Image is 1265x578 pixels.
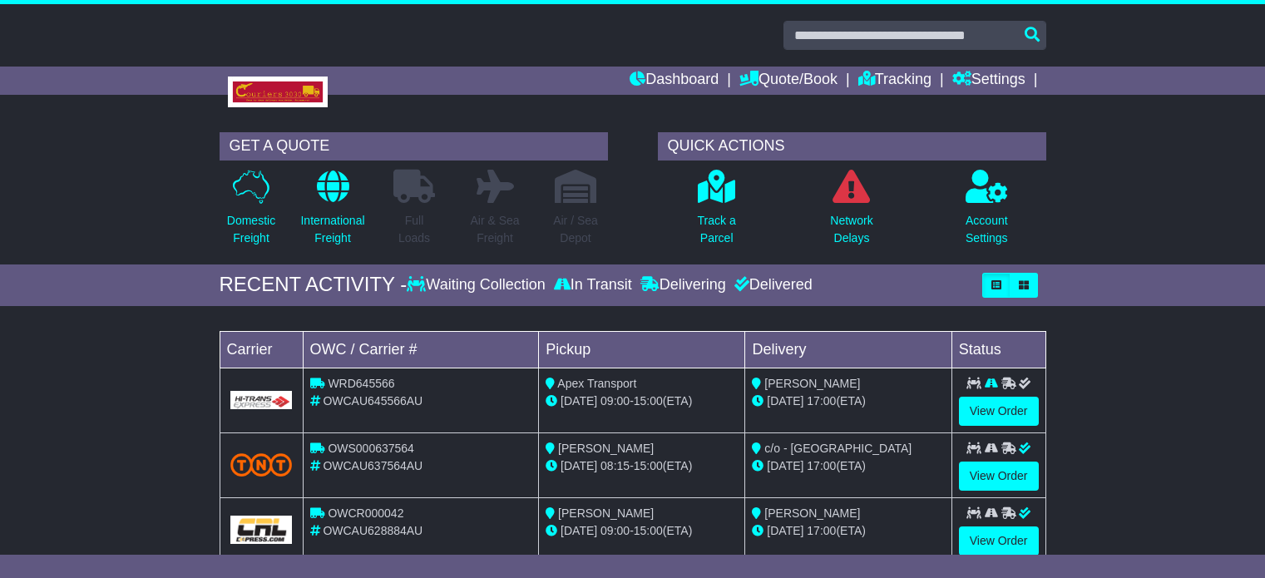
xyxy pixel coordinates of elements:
span: [DATE] [767,394,803,408]
span: [DATE] [561,524,597,537]
a: AccountSettings [965,169,1009,256]
a: InternationalFreight [299,169,365,256]
span: [DATE] [561,394,597,408]
span: OWS000637564 [328,442,414,455]
div: (ETA) [752,522,944,540]
div: Delivering [636,276,730,294]
span: 17:00 [807,459,836,472]
div: - (ETA) [546,522,738,540]
span: 08:15 [600,459,630,472]
img: GetCarrierServiceLogo [230,391,293,409]
div: (ETA) [752,457,944,475]
p: Account Settings [966,212,1008,247]
div: Delivered [730,276,813,294]
span: Apex Transport [557,377,636,390]
a: Dashboard [630,67,719,95]
img: GetCarrierServiceLogo [230,516,293,544]
div: GET A QUOTE [220,132,608,161]
img: TNT_Domestic.png [230,453,293,476]
span: [PERSON_NAME] [558,442,654,455]
a: Settings [952,67,1025,95]
a: View Order [959,526,1039,556]
span: 15:00 [634,394,663,408]
span: OWCR000042 [328,506,403,520]
span: OWCAU628884AU [323,524,422,537]
span: c/o - [GEOGRAPHIC_DATA] [764,442,912,455]
td: Delivery [745,331,951,368]
span: OWCAU645566AU [323,394,422,408]
a: View Order [959,397,1039,426]
span: 09:00 [600,524,630,537]
span: 17:00 [807,394,836,408]
div: - (ETA) [546,457,738,475]
div: Waiting Collection [407,276,549,294]
span: 17:00 [807,524,836,537]
p: Air & Sea Freight [470,212,519,247]
td: Pickup [539,331,745,368]
span: WRD645566 [328,377,394,390]
p: Full Loads [393,212,435,247]
p: Track a Parcel [698,212,736,247]
div: - (ETA) [546,393,738,410]
p: International Freight [300,212,364,247]
a: Track aParcel [697,169,737,256]
span: 09:00 [600,394,630,408]
a: View Order [959,462,1039,491]
div: RECENT ACTIVITY - [220,273,408,297]
td: Carrier [220,331,303,368]
p: Air / Sea Depot [553,212,598,247]
span: [PERSON_NAME] [558,506,654,520]
span: [DATE] [561,459,597,472]
div: QUICK ACTIONS [658,132,1046,161]
a: DomesticFreight [226,169,276,256]
span: 15:00 [634,524,663,537]
a: Quote/Book [739,67,838,95]
td: OWC / Carrier # [303,331,539,368]
div: In Transit [550,276,636,294]
span: OWCAU637564AU [323,459,422,472]
td: Status [951,331,1045,368]
span: 15:00 [634,459,663,472]
div: (ETA) [752,393,944,410]
span: [DATE] [767,459,803,472]
p: Network Delays [830,212,872,247]
a: NetworkDelays [829,169,873,256]
span: [DATE] [767,524,803,537]
span: [PERSON_NAME] [764,506,860,520]
span: [PERSON_NAME] [764,377,860,390]
a: Tracking [858,67,931,95]
p: Domestic Freight [227,212,275,247]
